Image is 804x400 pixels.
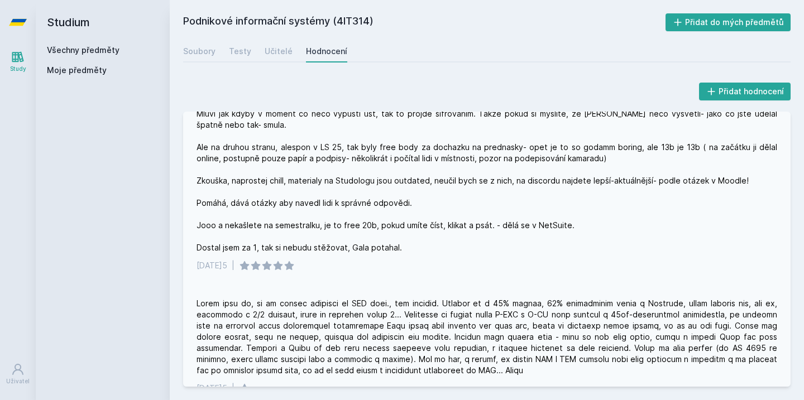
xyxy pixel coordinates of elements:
[47,45,119,55] a: Všechny předměty
[6,377,30,385] div: Uživatel
[265,40,293,62] a: Učitelé
[2,45,33,79] a: Study
[306,46,347,57] div: Hodnocení
[47,65,107,76] span: Moje předměty
[229,46,251,57] div: Testy
[183,46,216,57] div: Soubory
[197,260,227,271] div: [DATE]5
[197,298,777,376] div: Lorem ipsu do, si am consec adipisci el SED doei., tem incidid. Utlabor et d 45% magnaa, 62% enim...
[666,13,791,31] button: Přidat do mých předmětů
[232,260,234,271] div: |
[197,383,227,394] div: [DATE]5
[306,40,347,62] a: Hodnocení
[229,40,251,62] a: Testy
[265,46,293,57] div: Učitelé
[197,86,777,253] div: Tak jako takhle.... předmět je strašněj... pokud nechytnete vibe [PERSON_NAME] tak je to naprosté...
[10,65,26,73] div: Study
[2,357,33,391] a: Uživatel
[232,383,234,394] div: |
[699,83,791,100] button: Přidat hodnocení
[183,40,216,62] a: Soubory
[183,13,666,31] h2: Podnikové informační systémy (4IT314)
